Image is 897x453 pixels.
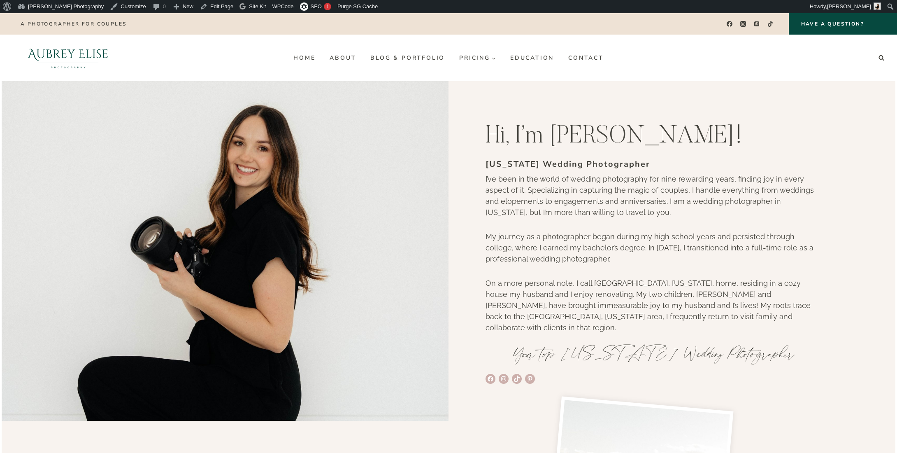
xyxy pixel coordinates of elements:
[723,18,735,30] a: Facebook
[486,231,821,264] p: My journey as a photographer began during my high school years and persisted through college, whe...
[324,3,331,10] div: !
[486,346,821,361] p: Your top [US_STATE] Wedding Photographer
[765,18,776,30] a: TikTok
[486,278,821,333] p: On a more personal note, I call [GEOGRAPHIC_DATA], [US_STATE], home, residing in a cozy house my ...
[876,52,887,64] button: View Search Form
[452,51,503,65] a: Pricing
[503,51,561,65] a: Education
[737,18,749,30] a: Instagram
[827,3,871,9] span: [PERSON_NAME]
[789,13,897,35] a: Have a Question?
[363,51,452,65] a: Blog & Portfolio
[751,18,763,30] a: Pinterest
[323,51,363,65] a: About
[21,21,126,27] p: A photographer for couples
[10,35,126,81] img: Aubrey Elise Photography
[486,159,821,169] h1: [US_STATE] Wedding Photographer
[286,51,611,65] nav: Primary
[459,55,496,61] span: Pricing
[249,3,266,9] span: Site Kit
[486,173,821,218] p: I’ve been in the world of wedding photography for nine rewarding years, finding joy in every aspe...
[311,3,322,9] span: SEO
[561,51,611,65] a: Contact
[286,51,323,65] a: Home
[486,118,821,155] p: Hi, I’m [PERSON_NAME]!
